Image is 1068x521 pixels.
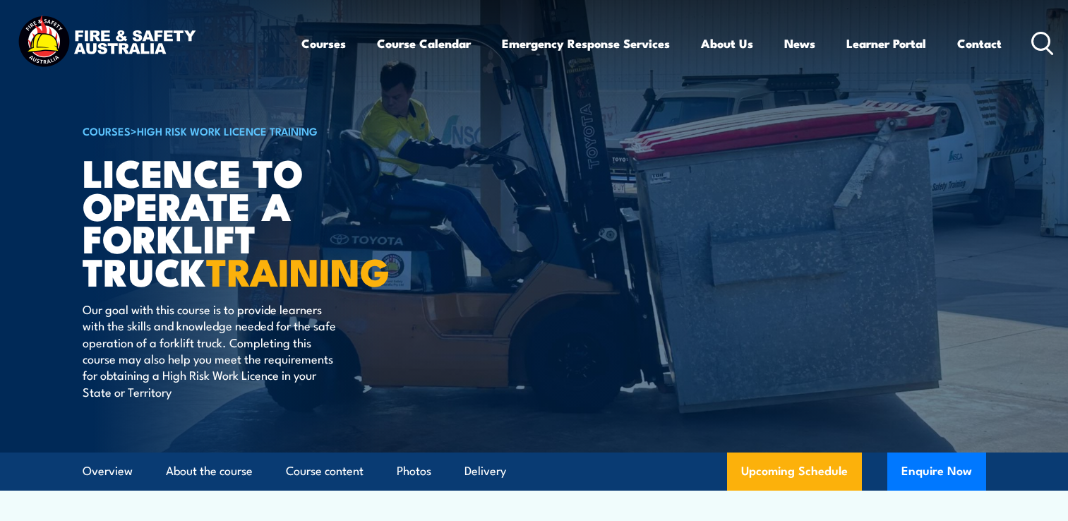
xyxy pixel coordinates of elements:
a: Contact [957,25,1002,62]
button: Enquire Now [887,453,986,491]
a: About Us [701,25,753,62]
p: Our goal with this course is to provide learners with the skills and knowledge needed for the saf... [83,301,340,400]
h6: > [83,122,431,139]
a: Overview [83,453,133,490]
a: Courses [301,25,346,62]
a: Course content [286,453,364,490]
strong: TRAINING [206,241,390,299]
a: News [784,25,815,62]
a: Course Calendar [377,25,471,62]
a: Learner Portal [846,25,926,62]
a: Photos [397,453,431,490]
a: About the course [166,453,253,490]
a: Delivery [464,453,506,490]
a: COURSES [83,123,131,138]
a: Emergency Response Services [502,25,670,62]
a: Upcoming Schedule [727,453,862,491]
h1: Licence to operate a forklift truck [83,155,431,287]
a: High Risk Work Licence Training [137,123,318,138]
